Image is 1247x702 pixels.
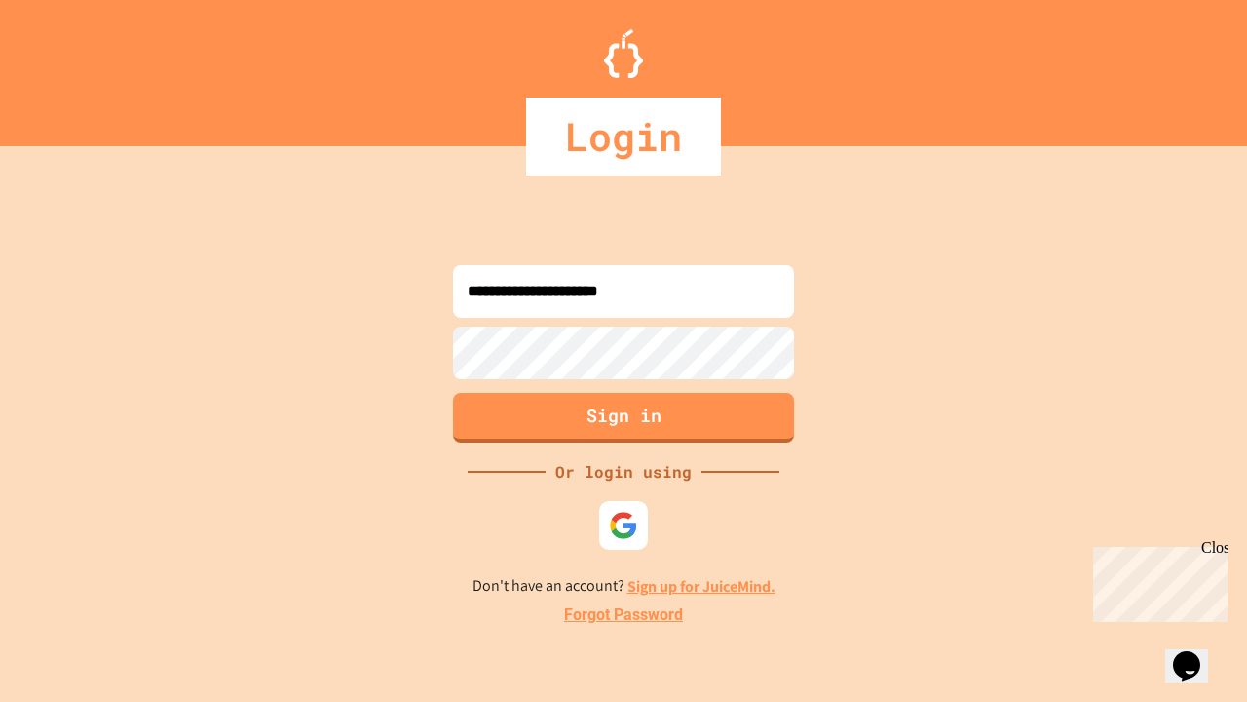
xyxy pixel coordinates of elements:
a: Sign up for JuiceMind. [627,576,775,597]
p: Don't have an account? [472,574,775,599]
img: Logo.svg [604,29,643,78]
iframe: chat widget [1085,539,1228,622]
iframe: chat widget [1165,624,1228,682]
img: google-icon.svg [609,511,638,540]
div: Login [526,97,721,175]
div: Chat with us now!Close [8,8,134,124]
div: Or login using [546,460,701,484]
a: Forgot Password [564,604,683,627]
button: Sign in [453,393,794,443]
